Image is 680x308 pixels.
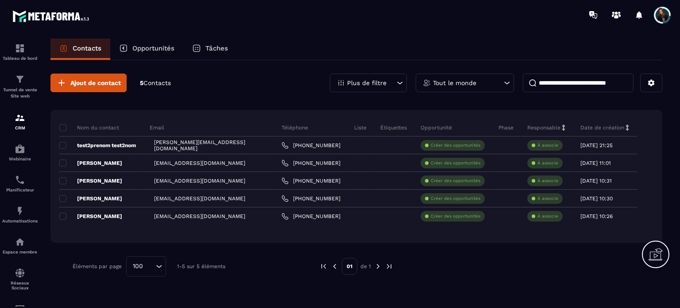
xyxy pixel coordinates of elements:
p: À associe [537,195,558,202]
p: Réseaux Sociaux [2,281,38,290]
span: Contacts [143,79,171,86]
p: [DATE] 11:01 [580,160,611,166]
a: social-networksocial-networkRéseaux Sociaux [2,261,38,297]
p: [DATE] 21:25 [580,142,613,148]
p: Opportunité [421,124,452,131]
p: Responsable [527,124,560,131]
p: [PERSON_NAME] [59,177,122,184]
input: Search for option [146,261,154,271]
a: automationsautomationsWebinaire [2,137,38,168]
img: automations [15,144,25,154]
img: social-network [15,268,25,278]
p: [PERSON_NAME] [59,213,122,220]
p: 1-5 sur 5 éléments [177,263,225,269]
p: de 1 [360,263,371,270]
p: [DATE] 10:31 [580,178,612,184]
p: À associe [537,178,558,184]
p: Tunnel de vente Site web [2,87,38,99]
a: automationsautomationsAutomatisations [2,199,38,230]
p: Créer des opportunités [431,195,480,202]
a: formationformationTunnel de vente Site web [2,67,38,106]
div: Search for option [126,256,166,277]
p: CRM [2,125,38,130]
p: Webinaire [2,156,38,161]
img: next [374,262,382,270]
img: scheduler [15,175,25,185]
p: Étiquettes [380,124,407,131]
p: À associe [537,213,558,219]
p: 01 [342,258,357,275]
p: [PERSON_NAME] [59,160,122,167]
p: Liste [354,124,367,131]
p: Opportunités [132,44,174,52]
img: next [385,262,393,270]
a: schedulerschedulerPlanificateur [2,168,38,199]
p: Téléphone [282,124,308,131]
a: Tâches [183,39,237,60]
a: [PHONE_NUMBER] [282,213,340,220]
p: Créer des opportunités [431,213,480,219]
p: [DATE] 10:30 [580,195,613,202]
a: Opportunités [110,39,183,60]
img: automations [15,237,25,247]
p: Date de création [580,124,624,131]
p: 5 [140,79,171,87]
p: Créer des opportunités [431,160,480,166]
p: Contacts [73,44,101,52]
img: automations [15,206,25,216]
a: formationformationCRM [2,106,38,137]
img: formation [15,74,25,85]
a: formationformationTableau de bord [2,36,38,67]
p: Automatisations [2,218,38,223]
p: Créer des opportunités [431,142,480,148]
p: À associe [537,142,558,148]
p: Tableau de bord [2,56,38,61]
p: Phase [498,124,514,131]
img: prev [320,262,328,270]
p: Planificateur [2,187,38,192]
img: prev [331,262,339,270]
a: [PHONE_NUMBER] [282,177,340,184]
button: Ajout de contact [50,74,127,92]
p: Tâches [205,44,228,52]
p: [PERSON_NAME] [59,195,122,202]
p: Éléments par page [73,263,122,269]
span: Ajout de contact [70,78,121,87]
a: automationsautomationsEspace membre [2,230,38,261]
p: À associe [537,160,558,166]
p: Nom du contact [59,124,119,131]
p: Espace membre [2,250,38,254]
a: [PHONE_NUMBER] [282,142,340,149]
img: formation [15,113,25,123]
p: Créer des opportunités [431,178,480,184]
a: Contacts [50,39,110,60]
p: Tout le monde [433,80,476,86]
p: Plus de filtre [347,80,386,86]
a: [PHONE_NUMBER] [282,160,340,167]
img: formation [15,43,25,54]
a: [PHONE_NUMBER] [282,195,340,202]
span: 100 [130,261,146,271]
p: [DATE] 10:26 [580,213,613,219]
p: test2prenom test2nom [59,142,136,149]
p: Email [150,124,164,131]
img: logo [12,8,92,24]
